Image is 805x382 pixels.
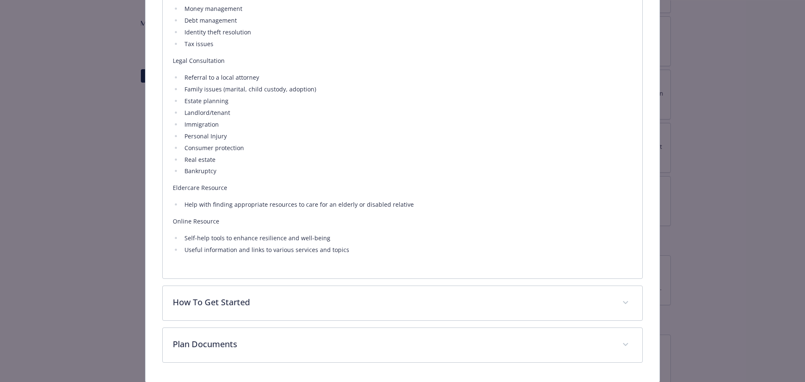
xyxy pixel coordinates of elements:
[182,143,633,153] li: Consumer protection
[182,245,633,255] li: Useful information and links to various services and topics
[182,200,633,210] li: Help with finding appropriate resources to care for an elderly or disabled relative
[182,233,633,243] li: Self-help tools to enhance resilience and well-being
[173,183,633,193] p: Eldercare Resource
[182,155,633,165] li: Real estate
[182,84,633,94] li: Family issues (marital, child custody, adoption)
[173,338,613,351] p: Plan Documents
[163,328,643,362] div: Plan Documents
[182,73,633,83] li: Referral to a local attorney
[182,16,633,26] li: Debt management
[173,296,613,309] p: How To Get Started
[182,4,633,14] li: Money management
[182,120,633,130] li: Immigration
[182,131,633,141] li: Personal Injury
[173,56,633,66] p: Legal Consultation
[173,216,633,226] p: Online Resource
[182,39,633,49] li: Tax issues
[182,166,633,176] li: Bankruptcy
[182,108,633,118] li: Landlord/tenant
[182,27,633,37] li: Identity theft resolution
[182,96,633,106] li: Estate planning
[163,286,643,320] div: How To Get Started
